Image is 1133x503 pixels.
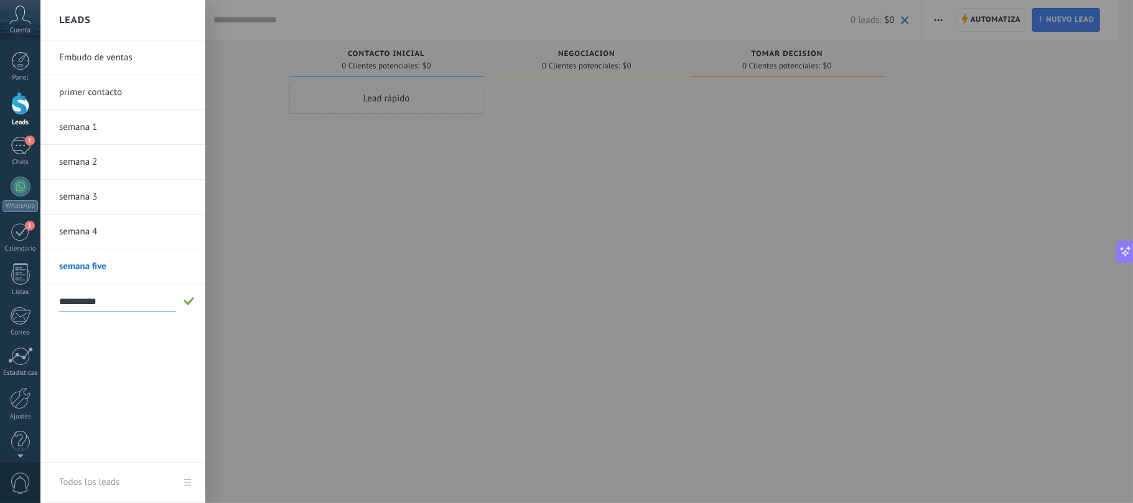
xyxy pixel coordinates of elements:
[2,200,38,212] div: WhatsApp
[2,288,39,297] div: Listas
[2,329,39,337] div: Correo
[25,221,35,231] span: 1
[59,75,193,110] a: primer contacto
[2,119,39,127] div: Leads
[2,159,39,167] div: Chats
[59,465,119,500] div: Todos los leads
[59,249,193,284] a: semana five
[2,74,39,82] div: Panel
[59,215,193,249] a: semana 4
[25,136,35,145] span: 1
[59,145,193,180] a: semana 2
[2,245,39,253] div: Calendario
[2,369,39,377] div: Estadísticas
[59,1,91,40] h2: Leads
[59,40,193,75] a: Embudo de ventas
[40,463,205,503] a: Todos los leads
[59,180,193,215] a: semana 3
[2,413,39,421] div: Ajustes
[59,110,193,145] a: semana 1
[10,27,30,35] span: Cuenta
